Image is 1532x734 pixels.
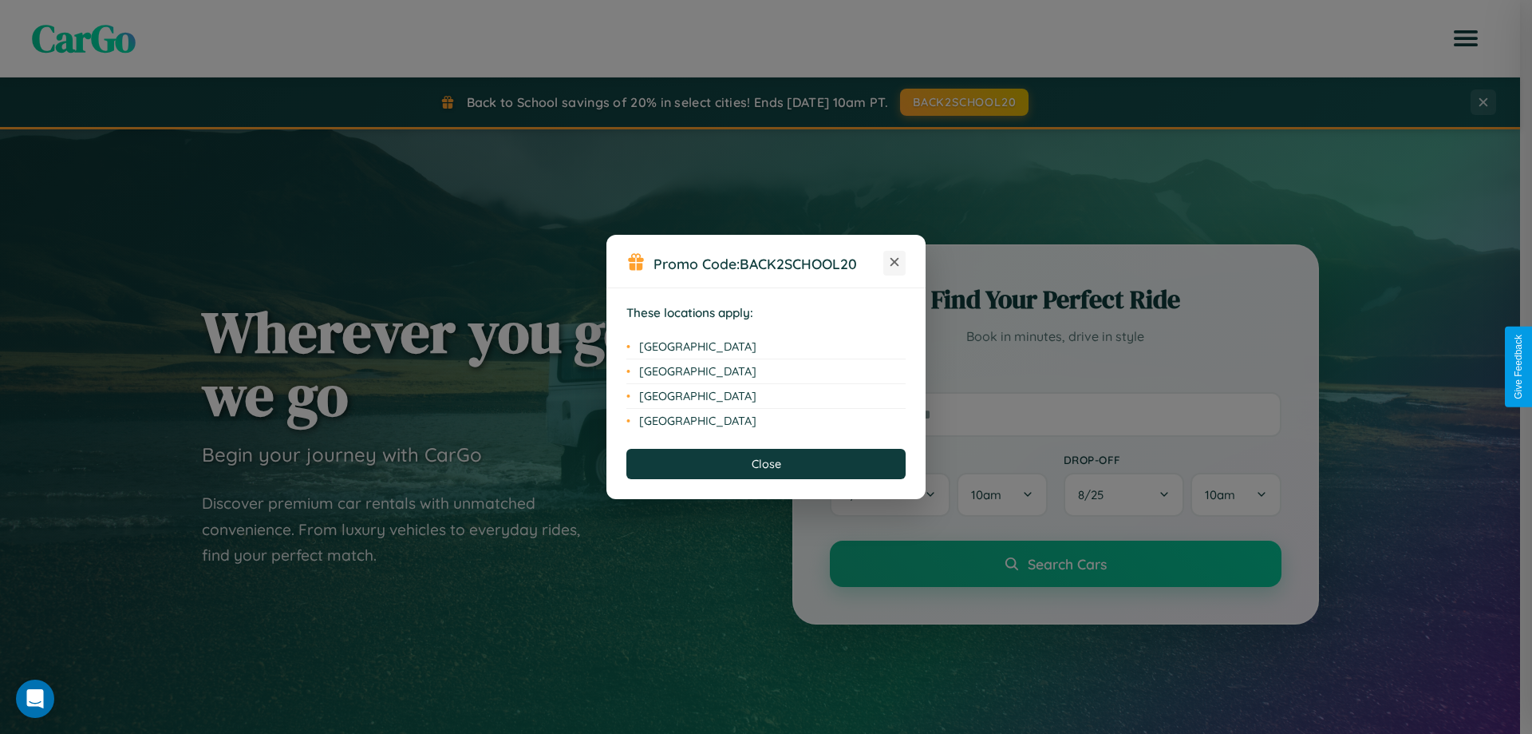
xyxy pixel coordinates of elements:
[740,255,857,272] b: BACK2SCHOOL20
[626,409,906,433] li: [GEOGRAPHIC_DATA]
[626,384,906,409] li: [GEOGRAPHIC_DATA]
[626,335,906,359] li: [GEOGRAPHIC_DATA]
[626,305,753,320] strong: These locations apply:
[626,449,906,479] button: Close
[1513,335,1524,399] div: Give Feedback
[16,680,54,718] div: Open Intercom Messenger
[626,359,906,384] li: [GEOGRAPHIC_DATA]
[653,255,883,272] h3: Promo Code:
